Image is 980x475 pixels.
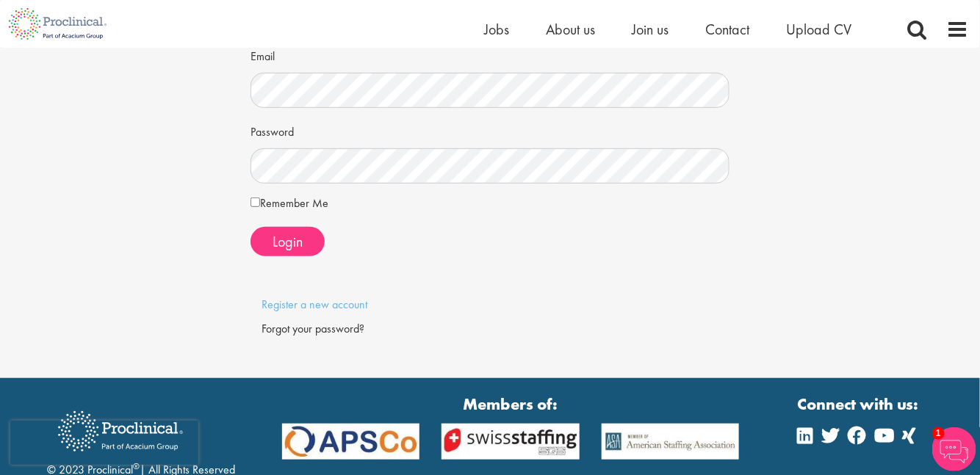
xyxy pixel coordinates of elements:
iframe: reCAPTCHA [10,421,198,465]
span: 1 [932,427,945,440]
a: About us [546,20,595,39]
a: Upload CV [786,20,851,39]
span: Login [273,232,303,251]
label: Email [251,43,275,65]
a: Join us [632,20,669,39]
div: Forgot your password? [262,321,718,338]
button: Login [251,227,325,256]
strong: Members of: [282,393,739,416]
input: Remember Me [251,197,260,207]
a: Jobs [484,20,509,39]
label: Password [251,119,294,141]
a: Contact [705,20,749,39]
img: APSCo [430,424,590,460]
img: APSCo [591,424,750,460]
a: Register a new account [262,297,367,312]
sup: ® [133,460,140,472]
img: Chatbot [932,427,976,471]
img: APSCo [271,424,430,460]
strong: Connect with us: [797,393,922,416]
label: Remember Me [251,195,328,212]
img: Proclinical Recruitment [47,401,194,462]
